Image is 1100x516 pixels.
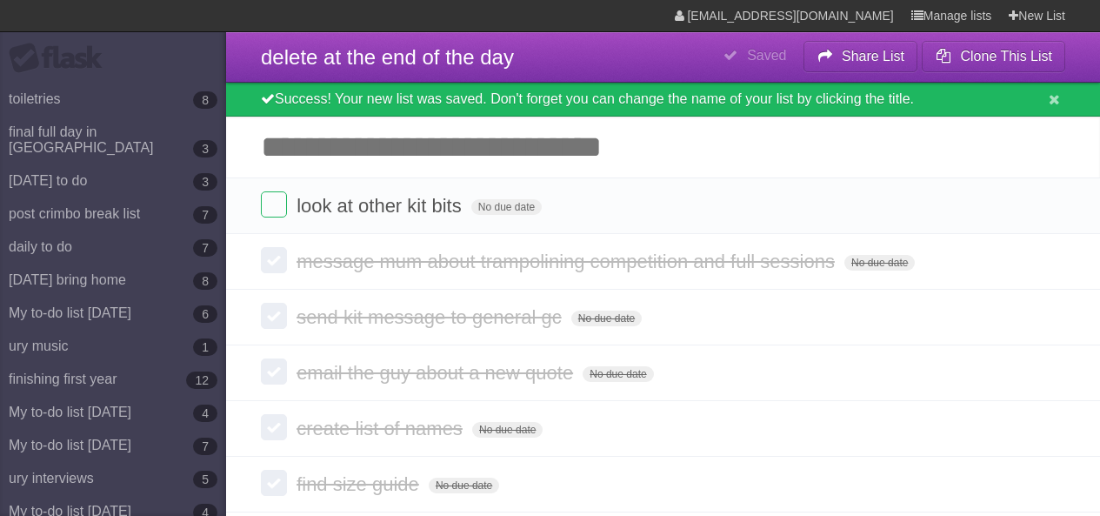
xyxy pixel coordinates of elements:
b: 8 [193,91,217,109]
b: 7 [193,438,217,455]
span: message mum about trampolining competition and full sessions [297,251,839,272]
b: Share List [842,49,904,64]
span: No due date [471,199,542,215]
span: delete at the end of the day [261,45,514,69]
b: 12 [186,372,217,389]
span: look at other kit bits [297,195,466,217]
label: Done [261,414,287,440]
div: Success! Your new list was saved. Don't forget you can change the name of your list by clicking t... [226,83,1100,117]
div: Flask [9,43,113,74]
b: 7 [193,239,217,257]
span: create list of names [297,418,467,439]
b: 1 [193,338,217,356]
label: Done [261,247,287,273]
span: email the guy about a new quote [297,362,577,384]
b: Clone This List [960,49,1052,64]
b: 5 [193,471,217,488]
button: Share List [803,41,918,72]
b: 3 [193,173,217,191]
b: 7 [193,206,217,224]
label: Done [261,191,287,218]
span: find size guide [297,473,423,495]
label: Done [261,359,287,385]
span: No due date [472,422,543,438]
span: send kit message to general gc [297,306,566,328]
b: 6 [193,305,217,323]
span: No due date [429,478,499,493]
span: No due date [583,366,653,382]
b: 3 [193,140,217,157]
b: 4 [193,405,217,422]
span: No due date [844,255,915,271]
button: Clone This List [922,41,1065,72]
span: No due date [571,311,642,326]
label: Done [261,303,287,329]
b: 8 [193,272,217,290]
label: Done [261,470,287,496]
b: Saved [747,48,786,63]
